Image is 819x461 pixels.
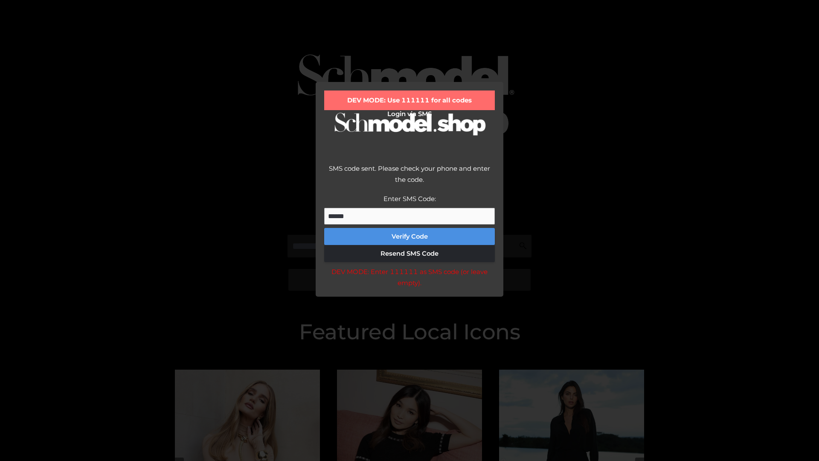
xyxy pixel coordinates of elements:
[383,195,436,203] label: Enter SMS Code:
[324,245,495,262] button: Resend SMS Code
[324,110,495,118] h2: Login via SMS
[324,90,495,110] div: DEV MODE: Use 111111 for all codes
[324,228,495,245] button: Verify Code
[324,163,495,193] div: SMS code sent. Please check your phone and enter the code.
[324,266,495,288] div: DEV MODE: Enter 111111 as SMS code (or leave empty).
